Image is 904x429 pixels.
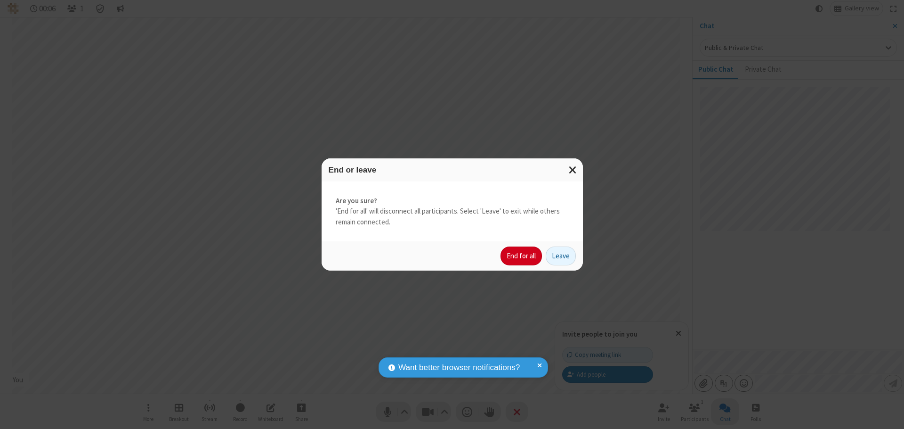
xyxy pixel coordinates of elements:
span: Want better browser notifications? [398,362,520,374]
h3: End or leave [329,165,576,174]
div: 'End for all' will disconnect all participants. Select 'Leave' to exit while others remain connec... [322,181,583,242]
strong: Are you sure? [336,196,569,206]
button: Close modal [563,158,583,181]
button: End for all [500,247,542,265]
button: Leave [546,247,576,265]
